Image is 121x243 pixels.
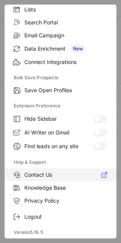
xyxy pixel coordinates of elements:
[24,197,107,204] span: Privacy Policy
[5,3,116,16] label: Lists
[5,16,116,29] label: Search Portal
[14,100,107,112] label: Extension Preference
[24,143,94,150] span: Find leads on any site
[24,129,94,136] span: AI Writer on Gmail
[24,87,107,94] span: Save Open Profiles
[5,168,116,181] label: Contact Us
[24,32,107,39] span: Email Campaign
[24,184,107,191] span: Knowledge Base
[72,45,84,53] span: New
[5,126,116,139] label: AI Writer on Gmail
[24,59,107,66] span: Connect Integrations
[5,112,116,126] label: Hide Sidebar
[14,156,107,168] label: Help & Support
[24,213,107,220] span: Logout
[5,139,116,153] label: Find leads on any site
[24,45,107,53] span: Data Enrichment
[24,19,107,26] span: Search Portal
[24,6,107,13] span: Lists
[5,84,116,97] label: Save Open Profiles
[24,115,94,122] span: Hide Sidebar
[5,210,116,223] label: Logout
[5,226,116,238] div: Version 5.16.5
[5,194,116,207] label: Privacy Policy
[5,42,116,56] label: Data Enrichment New
[5,56,116,69] label: Connect Integrations
[14,72,107,84] label: Bulk Save Prospects
[5,29,116,42] label: Email Campaign
[5,181,116,194] label: Knowledge Base
[24,171,107,178] span: Contact Us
